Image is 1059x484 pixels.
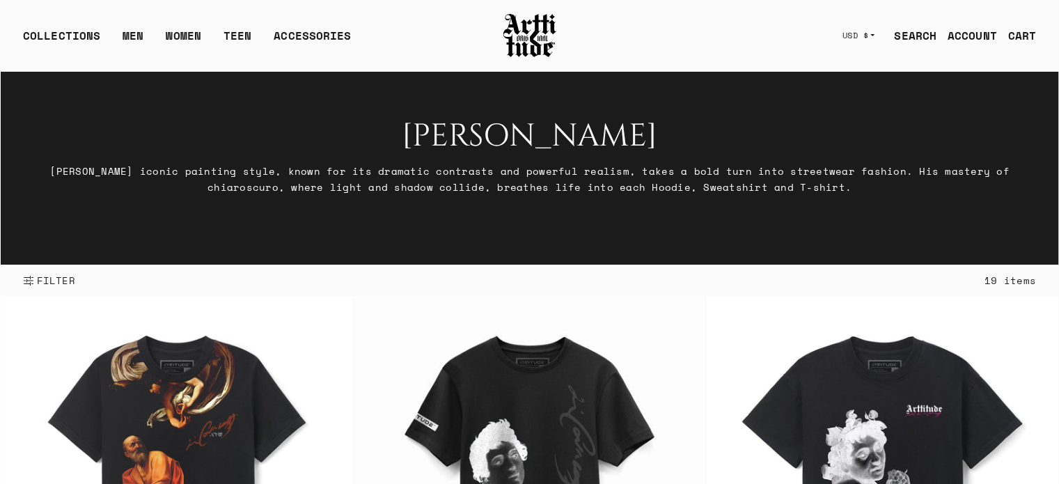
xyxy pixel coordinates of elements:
[166,27,201,55] a: WOMEN
[1008,27,1036,44] div: CART
[274,27,351,55] div: ACCESSORIES
[34,274,75,288] span: FILTER
[12,27,362,55] ul: Main navigation
[936,22,997,49] a: ACCOUNT
[23,118,1036,155] h2: [PERSON_NAME]
[223,27,251,55] a: TEEN
[997,22,1036,49] a: Open cart
[23,265,75,296] button: Show filters
[23,27,100,55] div: COLLECTIONS
[985,272,1036,288] div: 19 items
[123,27,143,55] a: MEN
[842,30,869,41] span: USD $
[883,22,936,49] a: SEARCH
[502,12,558,59] img: Arttitude
[834,20,884,51] button: USD $
[23,163,1036,195] p: [PERSON_NAME] iconic painting style, known for its dramatic contrasts and powerful realism, takes...
[1,71,1058,265] video: Your browser does not support the video tag.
